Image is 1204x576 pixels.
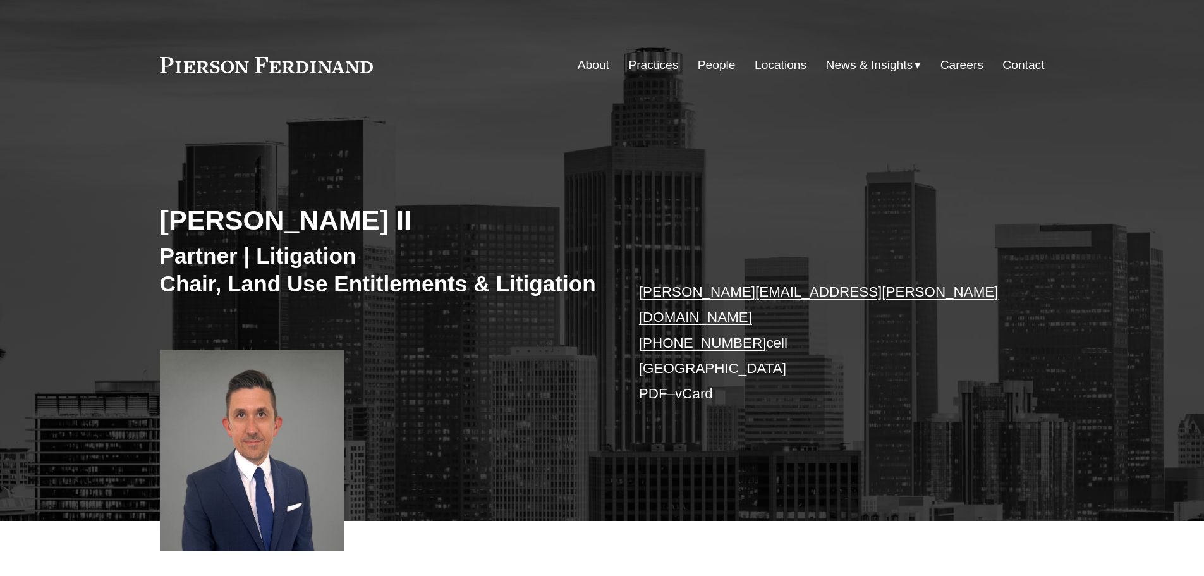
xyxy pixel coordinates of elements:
a: Careers [940,53,983,77]
h2: [PERSON_NAME] II [160,204,602,236]
a: folder dropdown [826,53,921,77]
a: Contact [1002,53,1044,77]
a: People [698,53,736,77]
span: News & Insights [826,54,913,77]
a: Practices [628,53,678,77]
h3: Partner | Litigation Chair, Land Use Entitlements & Litigation [160,242,602,297]
a: Locations [755,53,806,77]
a: PDF [639,386,667,401]
a: [PHONE_NUMBER] [639,335,767,351]
a: vCard [675,386,713,401]
a: [PERSON_NAME][EMAIL_ADDRESS][PERSON_NAME][DOMAIN_NAME] [639,284,999,325]
p: cell [GEOGRAPHIC_DATA] – [639,279,1007,407]
a: About [578,53,609,77]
